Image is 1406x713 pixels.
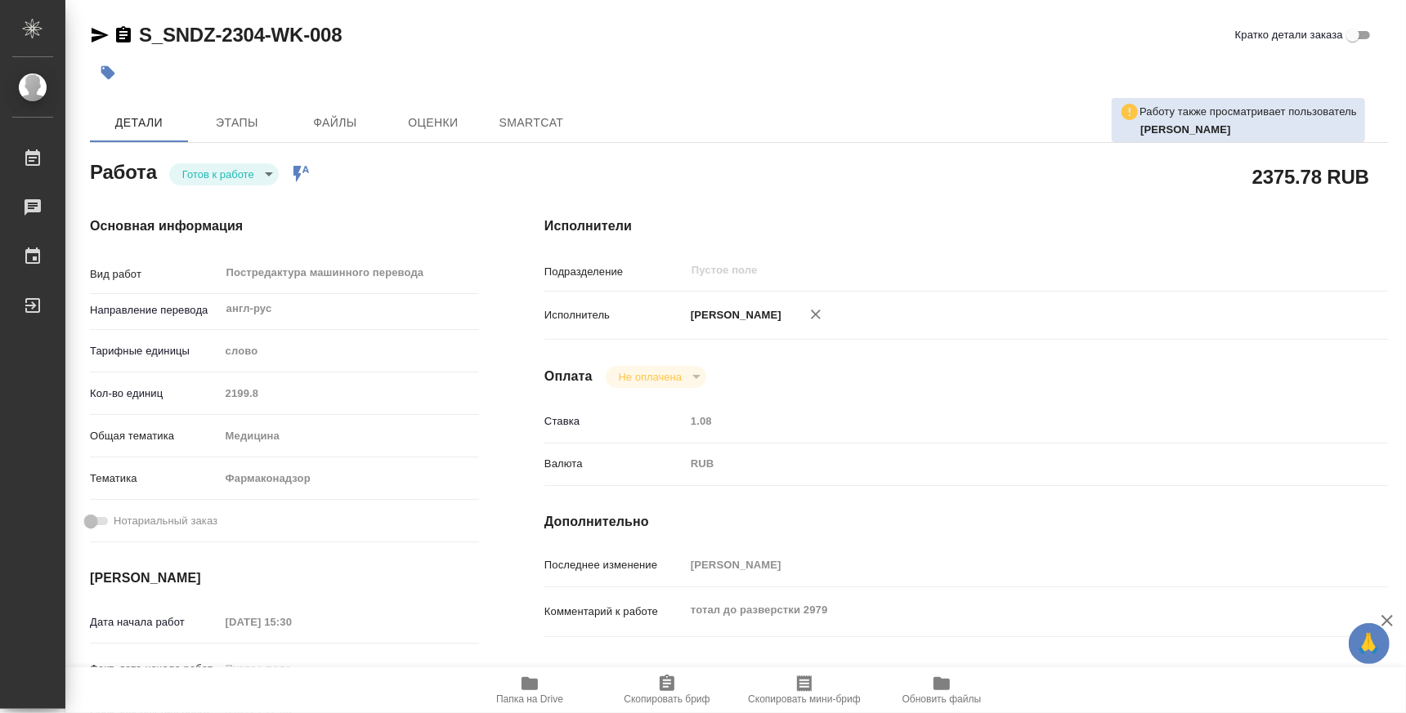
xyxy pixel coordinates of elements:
button: Скопировать ссылку [114,25,133,45]
p: Тематика [90,470,220,487]
button: Папка на Drive [461,667,598,713]
textarea: тотал до разверстки 2979 [685,596,1318,624]
div: Медицина [220,422,479,450]
div: Фармаконадзор [220,465,479,492]
span: Обновить файлы [902,693,982,705]
button: Обновить файлы [873,667,1010,713]
h2: 2375.78 RUB [1252,163,1369,190]
input: Пустое поле [220,381,479,405]
button: Скопировать бриф [598,667,736,713]
span: 🙏 [1355,626,1383,661]
p: Подразделение [544,264,685,280]
button: Готов к работе [177,167,259,181]
span: Папка на Drive [496,693,563,705]
div: слово [220,337,479,365]
h4: Дополнительно [544,512,1388,532]
p: Тарифные единицы [90,343,220,359]
h2: Работа [90,156,157,185]
span: Этапы [198,113,276,133]
p: Вид работ [90,266,220,283]
span: Файлы [296,113,374,133]
button: Удалить исполнителя [798,296,834,332]
h4: Оплата [544,367,593,386]
p: Валюта [544,456,685,472]
span: Нотариальный заказ [114,513,217,529]
span: Детали [100,113,178,133]
span: Кратко детали заказа [1235,27,1343,43]
div: Готов к работе [169,163,279,185]
p: Кол-во единиц [90,385,220,402]
h4: [PERSON_NAME] [90,568,479,588]
div: Готов к работе [606,366,706,388]
input: Пустое поле [220,657,363,680]
button: 🙏 [1349,623,1390,664]
h4: Исполнители [544,216,1388,236]
span: SmartCat [492,113,571,133]
p: [PERSON_NAME] [685,307,781,323]
span: Скопировать мини-бриф [748,693,860,705]
button: Добавить тэг [90,55,126,91]
span: Скопировать бриф [624,693,710,705]
span: Оценки [394,113,472,133]
p: Общая тематика [90,428,220,444]
input: Пустое поле [690,261,1279,280]
textarea: /Clients/Sandoz/Orders/S_SNDZ-2304/Translated/S_SNDZ-2304-WK-008 [685,659,1318,687]
button: Скопировать ссылку для ЯМессенджера [90,25,110,45]
div: RUB [685,450,1318,478]
p: Факт. дата начала работ [90,661,220,677]
h4: Основная информация [90,216,479,236]
p: Комментарий к работе [544,604,685,620]
button: Скопировать мини-бриф [736,667,873,713]
p: Направление перевода [90,302,220,319]
p: Последнее изменение [544,557,685,573]
button: Не оплачена [614,370,687,384]
p: Дата начала работ [90,614,220,631]
p: Исполнитель [544,307,685,323]
a: S_SNDZ-2304-WK-008 [139,24,342,46]
input: Пустое поле [685,409,1318,433]
p: Путь на drive [544,666,685,683]
p: Ставка [544,413,685,430]
input: Пустое поле [685,553,1318,577]
input: Пустое поле [220,610,363,634]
